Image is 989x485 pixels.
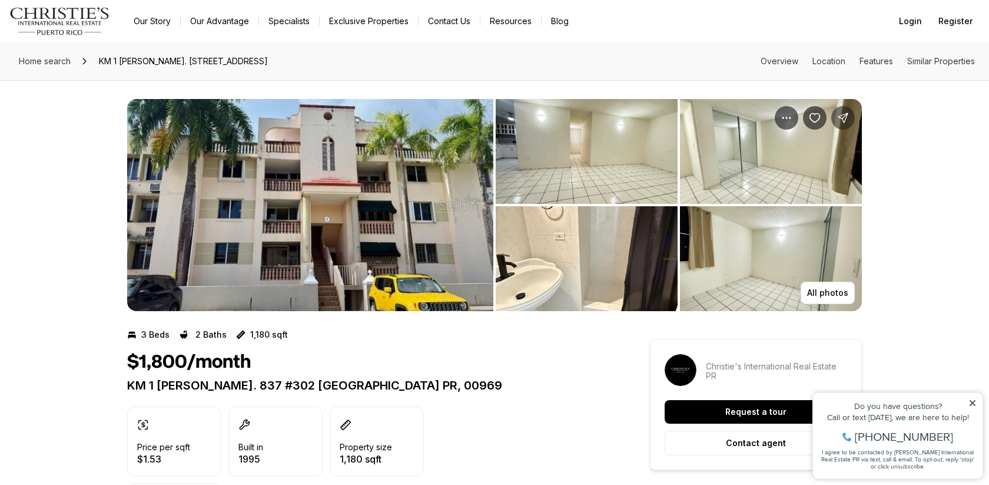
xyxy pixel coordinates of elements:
[812,56,845,66] a: Skip to: Location
[195,330,227,339] p: 2 Baths
[259,13,319,29] a: Specialists
[127,99,862,311] div: Listing Photos
[831,106,855,130] button: Share Property: KM 1 CARR. 837 #302
[892,9,929,33] button: Login
[137,454,190,464] p: $1.53
[496,99,678,204] button: View image gallery
[94,52,273,71] span: KM 1 [PERSON_NAME]. [STREET_ADDRESS]
[859,56,893,66] a: Skip to: Features
[665,431,847,456] button: Contact agent
[761,56,798,66] a: Skip to: Overview
[803,106,827,130] button: Save Property: KM 1 CARR. 837 #302
[48,55,147,67] span: [PHONE_NUMBER]
[12,27,170,35] div: Do you have questions?
[907,56,975,66] a: Skip to: Similar Properties
[931,9,980,33] button: Register
[15,72,168,95] span: I agree to be contacted by [PERSON_NAME] International Real Estate PR via text, call & email. To ...
[250,330,288,339] p: 1,180 sqft
[340,443,392,452] p: Property size
[127,378,608,392] p: KM 1 [PERSON_NAME]. 837 #302 [GEOGRAPHIC_DATA] PR, 00969
[496,206,678,311] button: View image gallery
[542,13,578,29] a: Blog
[137,443,190,452] p: Price per sqft
[127,99,493,311] li: 1 of 3
[680,206,862,311] button: View image gallery
[238,443,263,452] p: Built in
[9,7,110,35] img: logo
[665,400,847,424] button: Request a tour
[801,282,855,304] button: All photos
[725,407,786,417] p: Request a tour
[480,13,541,29] a: Resources
[320,13,418,29] a: Exclusive Properties
[141,330,170,339] p: 3 Beds
[19,56,71,66] span: Home search
[238,454,263,464] p: 1995
[127,99,493,311] button: View image gallery
[419,13,480,29] button: Contact Us
[775,106,798,130] button: Property options
[807,288,848,298] p: All photos
[899,17,922,26] span: Login
[938,17,973,26] span: Register
[680,99,862,204] button: View image gallery
[496,99,862,311] li: 2 of 3
[726,438,786,448] p: Contact agent
[340,454,392,464] p: 1,180 sqft
[127,351,251,374] h1: $1,800/month
[14,52,75,71] a: Home search
[761,57,975,66] nav: Page section menu
[706,362,847,381] p: Christie's International Real Estate PR
[12,38,170,46] div: Call or text [DATE], we are here to help!
[181,13,258,29] a: Our Advantage
[124,13,180,29] a: Our Story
